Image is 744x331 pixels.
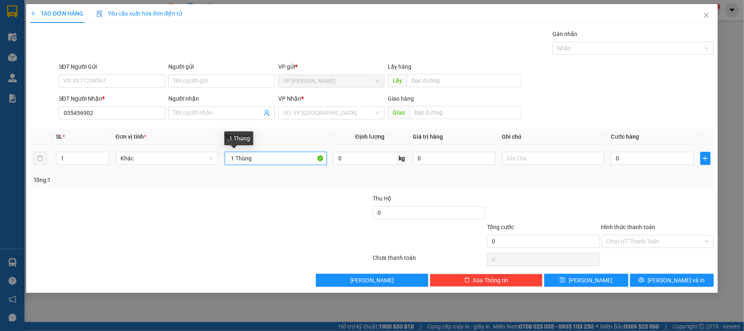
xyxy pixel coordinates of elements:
[464,277,470,284] span: delete
[473,276,509,285] span: Xóa Thông tin
[278,95,301,102] span: VP Nhận
[701,155,710,162] span: plus
[703,12,710,18] span: close
[695,4,718,27] button: Close
[409,106,522,119] input: Dọc đường
[499,129,608,145] th: Ghi chú
[502,152,605,165] input: Ghi Chú
[639,277,644,284] span: printer
[601,224,656,230] label: Hình thức thanh toán
[59,94,165,103] div: SĐT Người Nhận
[121,152,213,164] span: Khác
[264,110,270,116] span: user-add
[225,152,327,165] input: VD: Bàn, Ghế
[355,133,384,140] span: Định lượng
[59,62,165,71] div: SĐT Người Gửi
[283,75,380,87] span: VP Phan Thiết
[388,63,411,70] span: Lấy hàng
[350,276,394,285] span: [PERSON_NAME]
[278,62,385,71] div: VP gửi
[168,62,275,71] div: Người gửi
[552,31,577,37] label: Gán nhãn
[56,133,63,140] span: SL
[96,11,103,17] img: icon
[224,131,253,145] div: .1 Thùng
[569,276,612,285] span: [PERSON_NAME]
[96,10,183,17] span: Yêu cầu xuất hóa đơn điện tử
[544,274,628,287] button: save[PERSON_NAME]
[30,10,83,17] span: TẠO ĐƠN HÀNG
[30,11,36,16] span: plus
[388,95,414,102] span: Giao hàng
[316,274,429,287] button: [PERSON_NAME]
[168,94,275,103] div: Người nhận
[116,133,146,140] span: Đơn vị tính
[34,152,47,165] button: delete
[388,106,409,119] span: Giao
[388,74,407,87] span: Lấy
[487,224,514,230] span: Tổng cước
[648,276,705,285] span: [PERSON_NAME] và In
[700,152,711,165] button: plus
[430,274,543,287] button: deleteXóa Thông tin
[413,133,443,140] span: Giá trị hàng
[398,152,406,165] span: kg
[611,133,639,140] span: Cước hàng
[413,152,495,165] input: 0
[407,74,522,87] input: Dọc đường
[630,274,714,287] button: printer[PERSON_NAME] và In
[372,253,486,268] div: Chưa thanh toán
[34,176,288,185] div: Tổng: 1
[560,277,565,284] span: save
[373,195,391,202] span: Thu Hộ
